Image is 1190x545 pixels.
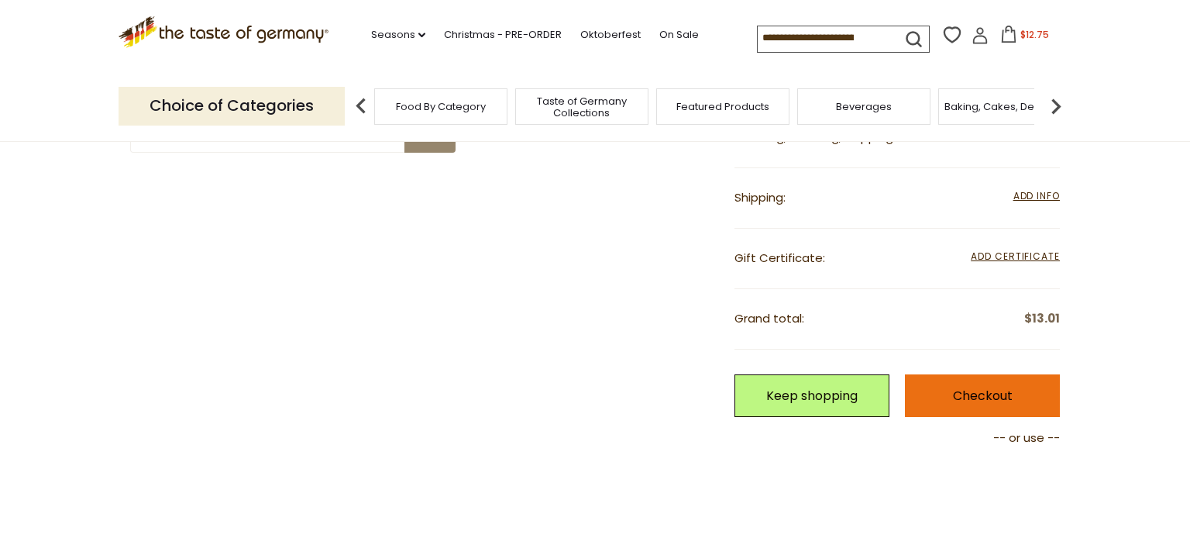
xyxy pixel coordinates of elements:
img: previous arrow [346,91,377,122]
span: $13.01 [1024,309,1060,329]
a: Featured Products [676,101,769,112]
span: Gift Certificate: [734,250,825,266]
a: Taste of Germany Collections [520,95,644,119]
span: $12.75 [1020,28,1049,41]
a: Oktoberfest [580,26,641,43]
a: Keep shopping [734,374,889,417]
a: Beverages [836,101,892,112]
a: Checkout [905,374,1060,417]
a: Food By Category [396,101,486,112]
span: Shipping: [734,189,786,205]
span: Add Info [1013,189,1060,202]
iframe: PayPal-paylater [734,502,1060,533]
a: Seasons [371,26,425,43]
a: On Sale [659,26,699,43]
iframe: PayPal-paypal [734,460,1060,491]
a: Baking, Cakes, Desserts [944,101,1064,112]
span: Grand total: [734,310,804,326]
span: Add Certificate [971,249,1060,266]
p: Choice of Categories [119,87,345,125]
img: next arrow [1040,91,1071,122]
p: -- or use -- [734,429,1060,448]
button: $12.75 [992,26,1058,49]
a: Christmas - PRE-ORDER [444,26,562,43]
